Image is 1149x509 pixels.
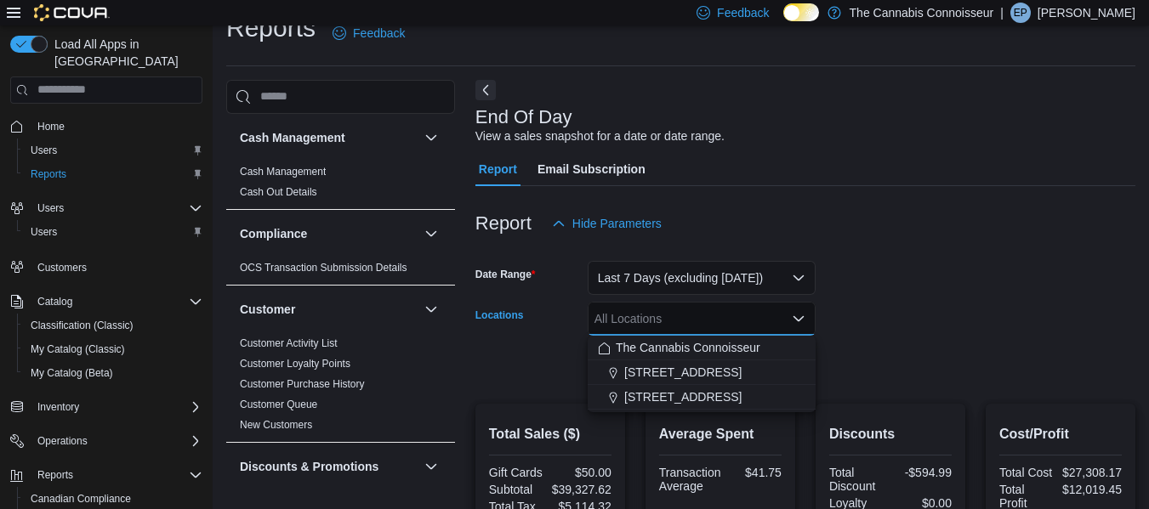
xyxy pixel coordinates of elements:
button: Catalog [3,290,209,314]
div: Total Cost [999,466,1055,479]
a: Classification (Classic) [24,315,140,336]
p: The Cannabis Connoisseur [850,3,994,23]
button: Operations [31,431,94,451]
span: Reports [31,465,202,485]
button: Users [17,220,209,244]
div: -$594.99 [894,466,952,479]
button: Users [17,139,209,162]
span: Catalog [37,295,72,308]
span: Users [24,140,202,161]
label: Date Range [475,268,536,281]
button: [STREET_ADDRESS] [588,385,816,410]
h2: Discounts [829,424,952,444]
p: [PERSON_NAME] [1038,3,1135,23]
button: Home [3,114,209,139]
button: Reports [3,463,209,487]
button: The Cannabis Connoisseur [588,336,816,360]
button: Hide Parameters [545,206,668,240]
span: Operations [37,434,88,448]
span: Customer Purchase History [240,377,365,391]
h2: Cost/Profit [999,424,1122,444]
span: Classification (Classic) [24,315,202,336]
span: Feedback [353,25,405,42]
button: Users [3,196,209,220]
span: Report [479,152,517,186]
span: Cash Management [240,165,326,178]
div: $39,327.62 [552,483,611,496]
a: OCS Transaction Submission Details [240,262,407,274]
button: Compliance [421,223,441,244]
p: | [1000,3,1004,23]
span: Customer Loyalty Points [240,357,350,370]
button: Next [475,80,496,100]
h2: Average Spent [659,424,782,444]
a: Reports [24,164,73,184]
h3: Compliance [240,225,307,242]
div: Compliance [226,257,455,285]
span: Operations [31,431,202,451]
div: Subtotal [489,483,545,496]
span: Reports [31,167,66,181]
span: Inventory [31,397,202,417]
button: Catalog [31,291,79,312]
button: My Catalog (Classic) [17,337,209,361]
div: Total Discount [829,466,887,493]
button: Compliance [240,225,418,242]
button: Inventory [3,395,209,419]
span: Canadian Compliance [24,489,202,509]
h3: End Of Day [475,107,572,127]
span: Users [31,225,57,239]
a: My Catalog (Classic) [24,339,132,359]
button: Close list of options [792,312,805,325]
span: Customers [31,256,202,277]
h1: Reports [226,11,316,45]
span: Reports [37,468,73,482]
span: Hide Parameters [572,215,662,232]
span: Customers [37,261,87,274]
span: My Catalog (Classic) [31,342,125,356]
span: [STREET_ADDRESS] [624,364,742,381]
span: Feedback [717,4,769,21]
img: Cova [34,4,110,21]
span: Customer Queue [240,398,317,411]
a: Customers [31,257,94,278]
span: Load All Apps in [GEOGRAPHIC_DATA] [48,36,202,70]
span: Canadian Compliance [31,492,131,506]
span: Email Subscription [538,152,646,186]
h3: Cash Management [240,129,345,146]
span: Users [31,144,57,157]
div: Choose from the following options [588,336,816,410]
a: New Customers [240,419,312,431]
div: Elysha Park [1010,3,1031,23]
div: Transaction Average [659,466,721,493]
span: Inventory [37,400,79,414]
button: Classification (Classic) [17,314,209,337]
span: Users [31,198,202,218]
a: Customer Purchase History [240,378,365,390]
input: Dark Mode [783,3,819,21]
button: Operations [3,429,209,453]
div: $12,019.45 [1062,483,1122,496]
div: View a sales snapshot for a date or date range. [475,127,725,145]
div: $27,308.17 [1062,466,1122,479]
span: Classification (Classic) [31,319,134,332]
button: Cash Management [240,129,418,146]
span: Users [37,201,64,215]
span: My Catalog (Beta) [24,363,202,383]
button: Reports [17,162,209,186]
span: Users [24,222,202,242]
span: Catalog [31,291,202,312]
span: Home [37,120,65,133]
span: My Catalog (Classic) [24,339,202,359]
span: [STREET_ADDRESS] [624,388,742,405]
a: Customer Loyalty Points [240,358,350,370]
button: Customer [421,299,441,320]
span: Reports [24,164,202,184]
a: Users [24,140,64,161]
div: Customer [226,333,455,442]
a: Customer Queue [240,399,317,410]
button: Discounts & Promotions [240,458,418,475]
span: Dark Mode [783,21,784,22]
a: Users [24,222,64,242]
a: Cash Out Details [240,186,317,198]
